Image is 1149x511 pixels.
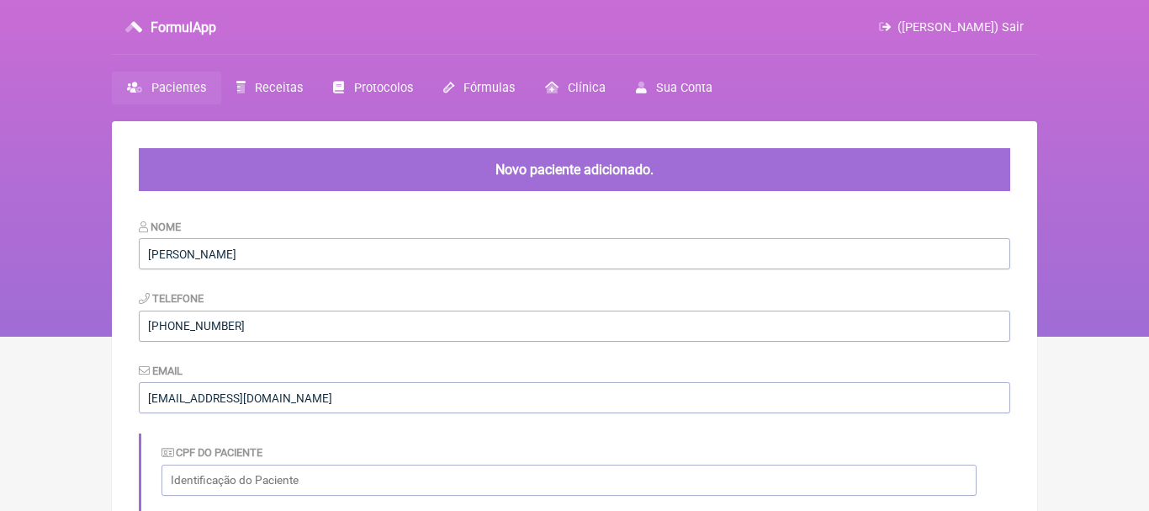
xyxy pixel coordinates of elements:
[139,221,181,233] label: Nome
[139,148,1010,191] div: Novo paciente adicionado.
[530,72,621,104] a: Clínica
[221,72,318,104] a: Receitas
[112,72,221,104] a: Pacientes
[139,382,1010,413] input: paciente@email.com
[151,19,216,35] h3: FormulApp
[656,81,712,95] span: Sua Conta
[151,81,206,95] span: Pacientes
[139,365,183,377] label: Email
[139,238,1010,269] input: Nome do Paciente
[354,81,413,95] span: Protocolos
[139,311,1010,342] input: 21 9124 2137
[318,72,427,104] a: Protocolos
[161,446,262,459] label: CPF do Paciente
[255,81,303,95] span: Receitas
[428,72,530,104] a: Fórmulas
[879,20,1024,35] a: ([PERSON_NAME]) Sair
[463,81,515,95] span: Fórmulas
[139,292,204,305] label: Telefone
[568,81,606,95] span: Clínica
[897,20,1024,35] span: ([PERSON_NAME]) Sair
[621,72,728,104] a: Sua Conta
[161,465,977,496] input: Identificação do Paciente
